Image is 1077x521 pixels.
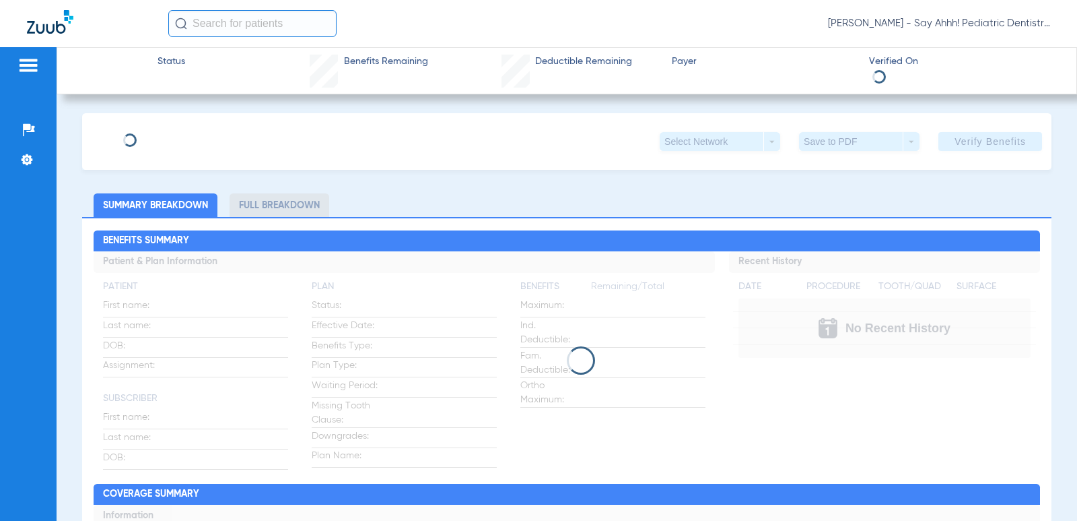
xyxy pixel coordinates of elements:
h2: Coverage Summary [94,484,1039,505]
h2: Benefits Summary [94,231,1039,252]
span: Status [158,55,185,69]
li: Summary Breakdown [94,193,217,217]
input: Search for patients [168,10,337,37]
span: [PERSON_NAME] - Say Ahhh! Pediatric Dentistry [828,17,1050,30]
span: Deductible Remaining [535,55,632,69]
img: hamburger-icon [18,57,39,73]
img: Zuub Logo [27,10,73,34]
li: Full Breakdown [230,193,329,217]
span: Benefits Remaining [344,55,428,69]
img: Search Icon [175,18,187,30]
span: Payer [672,55,858,69]
span: Verified On [869,55,1055,69]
